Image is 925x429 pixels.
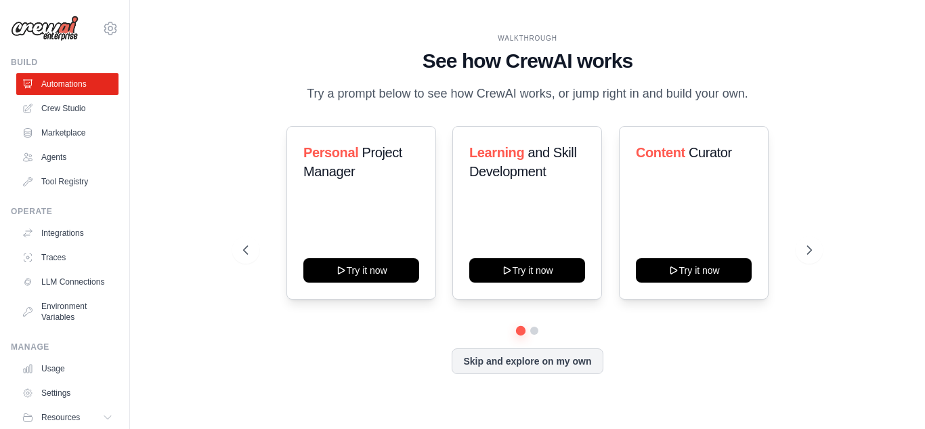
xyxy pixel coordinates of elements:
p: Try a prompt below to see how CrewAI works, or jump right in and build your own. [300,84,755,104]
a: Integrations [16,222,119,244]
a: Automations [16,73,119,95]
span: Curator [689,145,732,160]
a: Usage [16,358,119,380]
a: Agents [16,146,119,168]
div: Manage [11,342,119,352]
span: Learning [469,145,524,160]
button: Skip and explore on my own [452,348,603,374]
a: LLM Connections [16,271,119,293]
span: Content [636,145,685,160]
span: Project Manager [303,145,402,179]
span: and Skill Development [469,145,576,179]
button: Try it now [636,258,752,283]
span: Resources [41,412,80,423]
div: Operate [11,206,119,217]
a: Settings [16,382,119,404]
h1: See how CrewAI works [243,49,812,73]
div: WALKTHROUGH [243,33,812,43]
a: Marketplace [16,122,119,144]
button: Try it now [303,258,419,283]
div: Widget de chat [857,364,925,429]
button: Resources [16,407,119,428]
a: Crew Studio [16,98,119,119]
img: Logo [11,16,79,41]
a: Environment Variables [16,295,119,328]
iframe: Chat Widget [857,364,925,429]
a: Traces [16,247,119,268]
button: Try it now [469,258,585,283]
a: Tool Registry [16,171,119,192]
span: Personal [303,145,358,160]
div: Build [11,57,119,68]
